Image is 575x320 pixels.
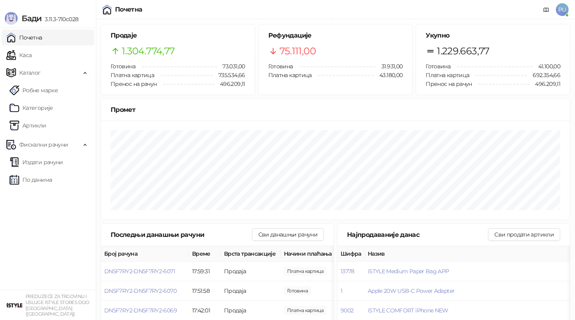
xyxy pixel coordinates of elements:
[111,80,157,87] span: Пренос на рачун
[426,63,450,70] span: Готовина
[341,268,355,275] button: 13778
[104,287,176,294] button: DN5F7RY2-DN5F7RY2-6070
[189,262,221,281] td: 17:59:31
[268,31,403,40] h5: Рефундације
[221,246,281,262] th: Врста трансакције
[10,117,46,133] a: ArtikliАртикли
[284,286,311,295] span: 3.043,00
[284,306,327,315] span: 22.800,00
[19,65,41,81] span: Каталог
[376,62,402,71] span: 31.931,00
[111,63,135,70] span: Готовина
[104,268,175,275] button: DN5F7RY2-DN5F7RY2-6071
[488,228,560,241] button: Сви продати артикли
[556,3,569,16] span: PU
[111,230,252,240] div: Последњи данашњи рачуни
[268,72,312,79] span: Платна картица
[252,228,324,241] button: Сви данашњи рачуни
[221,281,281,301] td: Продаја
[101,246,189,262] th: Број рачуна
[284,267,327,276] span: 1.100,00
[19,137,68,153] span: Фискални рачуни
[111,72,154,79] span: Платна картица
[189,246,221,262] th: Време
[6,297,22,313] img: 64x64-companyLogo-77b92cf4-9946-4f36-9751-bf7bb5fd2c7d.png
[368,307,448,314] button: iSTYLE COMFORT iPhone NEW
[374,71,402,80] span: 43.180,00
[221,262,281,281] td: Продаја
[6,47,32,63] a: Каса
[426,72,469,79] span: Платна картица
[426,31,560,40] h5: Укупно
[6,30,42,46] a: Почетна
[368,287,454,294] button: Apple 20W USB-C Power Adapter
[214,80,245,88] span: 496.209,11
[341,287,342,294] button: 1
[341,307,353,314] button: 9002
[10,100,53,116] a: Категорије
[122,44,174,59] span: 1.304.774,77
[217,62,245,71] span: 73.031,00
[104,307,177,314] button: DN5F7RY2-DN5F7RY2-6069
[533,62,560,71] span: 41.100,00
[22,14,42,23] span: Бади
[347,230,488,240] div: Најпродаваније данас
[10,82,58,98] a: Робне марке
[280,44,316,59] span: 75.111,00
[5,12,18,25] img: Logo
[540,3,553,16] a: Документација
[527,71,560,80] span: 692.354,66
[10,154,63,170] a: Издати рачуни
[213,71,245,80] span: 735.534,66
[42,16,78,23] span: 3.11.3-710c028
[115,6,143,13] div: Почетна
[10,172,52,188] a: По данима
[368,268,449,275] button: iSTYLE Medium Paper Bag APP
[281,246,361,262] th: Начини плаћања
[26,294,89,317] small: PREDUZEĆE ZA TRGOVINU I USLUGE ISTYLE STORES DOO [GEOGRAPHIC_DATA] ([GEOGRAPHIC_DATA])
[426,80,472,87] span: Пренос на рачун
[111,31,245,40] h5: Продаје
[111,105,560,115] div: Промет
[529,80,560,88] span: 496.209,11
[189,281,221,301] td: 17:51:58
[268,63,293,70] span: Готовина
[437,44,489,59] span: 1.229.663,77
[337,246,365,262] th: Шифра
